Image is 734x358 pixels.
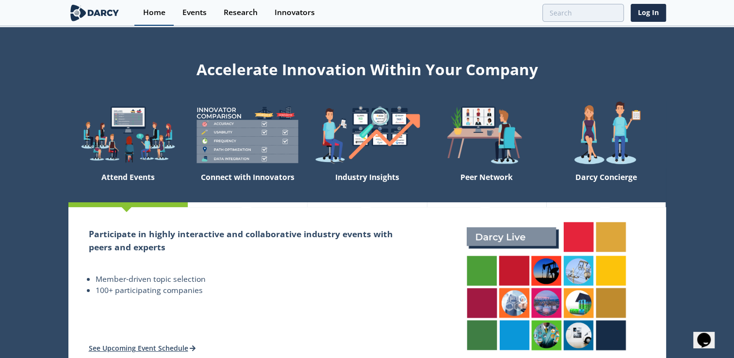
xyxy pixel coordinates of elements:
[307,101,426,168] img: welcome-find-a12191a34a96034fcac36f4ff4d37733.png
[96,285,407,296] li: 100+ participating companies
[693,319,724,348] iframe: chat widget
[546,168,666,202] div: Darcy Concierge
[542,4,624,22] input: Advanced Search
[89,343,196,353] a: See Upcoming Event Schedule
[224,9,258,16] div: Research
[546,101,666,168] img: welcome-concierge-wide-20dccca83e9cbdbb601deee24fb8df72.png
[188,168,307,202] div: Connect with Innovators
[427,101,546,168] img: welcome-attend-b816887fc24c32c29d1763c6e0ddb6e6.png
[68,168,188,202] div: Attend Events
[89,228,407,253] h2: Participate in highly interactive and collaborative industry events with peers and experts
[631,4,666,22] a: Log In
[68,101,188,168] img: welcome-explore-560578ff38cea7c86bcfe544b5e45342.png
[68,4,121,21] img: logo-wide.svg
[427,168,546,202] div: Peer Network
[307,168,426,202] div: Industry Insights
[96,274,407,285] li: Member-driven topic selection
[188,101,307,168] img: welcome-compare-1b687586299da8f117b7ac84fd957760.png
[68,54,666,81] div: Accelerate Innovation Within Your Company
[182,9,207,16] div: Events
[275,9,315,16] div: Innovators
[143,9,165,16] div: Home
